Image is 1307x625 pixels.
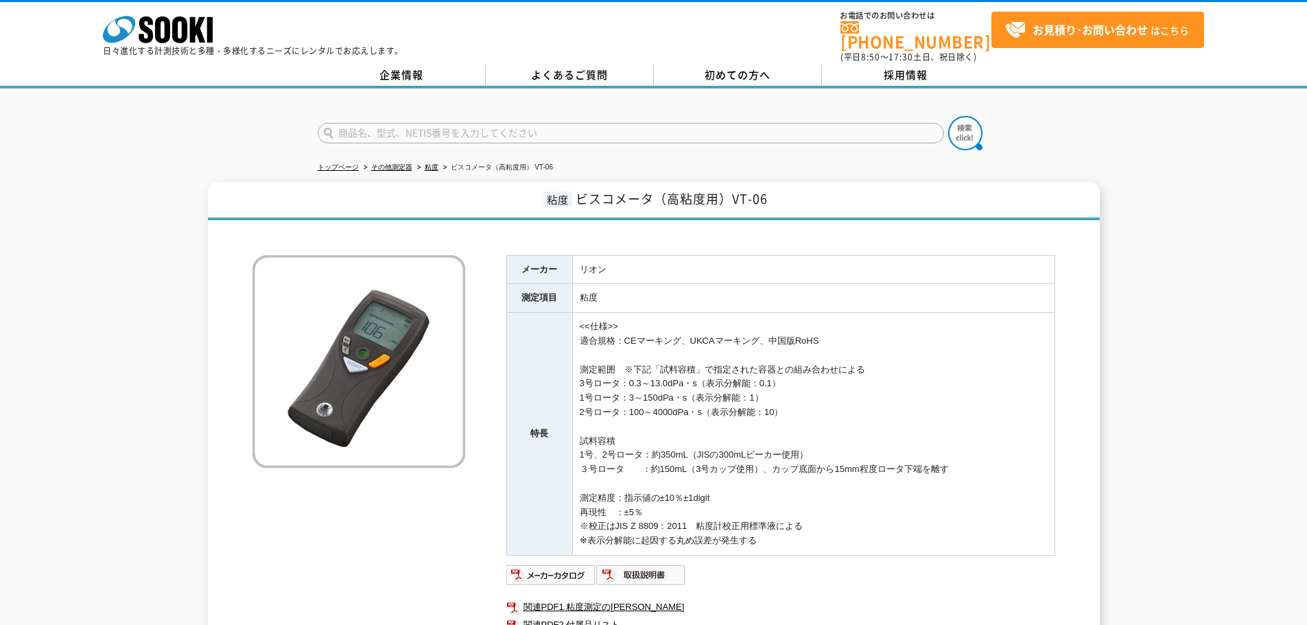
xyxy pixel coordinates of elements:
[506,284,572,313] th: 測定項目
[543,191,572,207] span: 粘度
[654,65,822,86] a: 初めての方へ
[506,255,572,284] th: メーカー
[506,313,572,556] th: 特長
[318,163,359,171] a: トップページ
[318,65,486,86] a: 企業情報
[440,161,553,175] li: ビスコメータ（高粘度用） VT-06
[486,65,654,86] a: よくあるご質問
[572,255,1055,284] td: リオン
[371,163,412,171] a: その他測定器
[318,123,944,143] input: 商品名、型式、NETIS番号を入力してください
[506,598,1055,616] a: 関連PDF1 粘度測定の[PERSON_NAME]
[425,163,438,171] a: 粘度
[572,313,1055,556] td: <<仕様>> 適合規格：CEマーキング、UKCAマーキング、中国版RoHS 測定範囲 ※下記「試料容積」で指定された容器との組み合わせによる 3号ロータ：0.3～13.0dPa・s（表示分解能：...
[506,573,596,583] a: メーカーカタログ
[596,564,686,586] img: 取扱説明書
[888,51,913,63] span: 17:30
[576,189,768,208] span: ビスコメータ（高粘度用）VT-06
[840,21,991,49] a: [PHONE_NUMBER]
[861,51,880,63] span: 8:50
[991,12,1204,48] a: お見積り･お問い合わせはこちら
[840,12,991,20] span: お電話でのお問い合わせは
[572,284,1055,313] td: 粘度
[948,116,982,150] img: btn_search.png
[252,255,465,468] img: ビスコメータ（高粘度用） VT-06
[596,573,686,583] a: 取扱説明書
[840,51,976,63] span: (平日 ～ 土日、祝日除く)
[705,67,770,82] span: 初めての方へ
[1005,20,1189,40] span: はこちら
[506,564,596,586] img: メーカーカタログ
[822,65,990,86] a: 採用情報
[1033,21,1148,38] strong: お見積り･お問い合わせ
[103,47,403,55] p: 日々進化する計測技術と多種・多様化するニーズにレンタルでお応えします。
